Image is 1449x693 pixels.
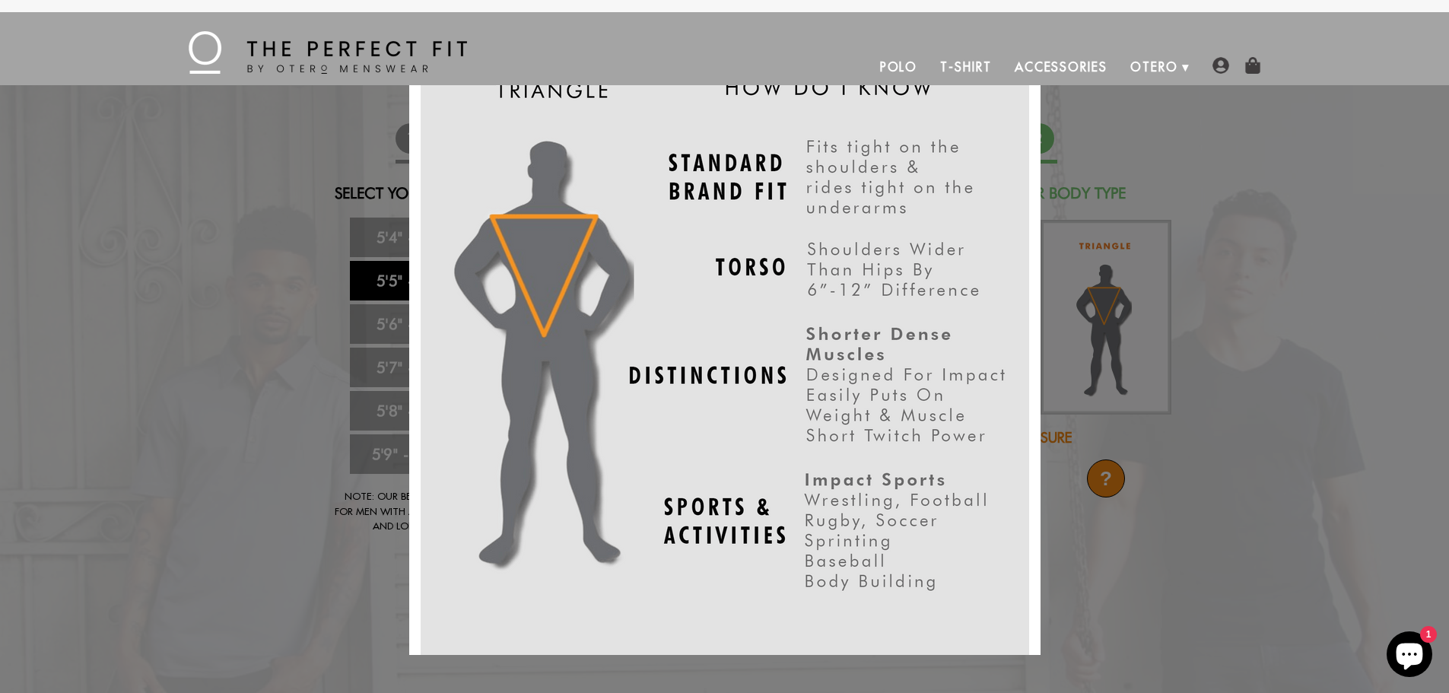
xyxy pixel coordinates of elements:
a: Otero [1119,49,1190,85]
a: Polo [869,49,929,85]
img: Triangle_Chart_2_for_website_800x.png [421,49,1029,658]
inbox-online-store-chat: Shopify online store chat [1382,631,1437,681]
a: Accessories [1003,49,1119,85]
img: shopping-bag-icon.png [1244,57,1261,74]
img: The Perfect Fit - by Otero Menswear - Logo [189,31,467,74]
a: T-Shirt [929,49,1003,85]
img: user-account-icon.png [1212,57,1229,74]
